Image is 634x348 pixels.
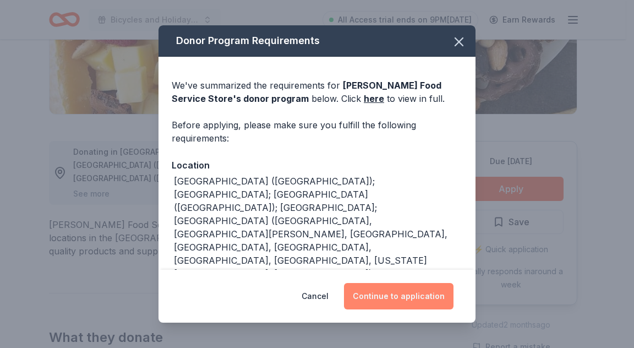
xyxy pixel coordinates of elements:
div: Donor Program Requirements [158,25,475,57]
div: We've summarized the requirements for below. Click to view in full. [172,79,462,105]
button: Cancel [302,283,329,309]
div: Before applying, please make sure you fulfill the following requirements: [172,118,462,145]
div: Location [172,158,462,172]
button: Continue to application [344,283,453,309]
a: here [364,92,384,105]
